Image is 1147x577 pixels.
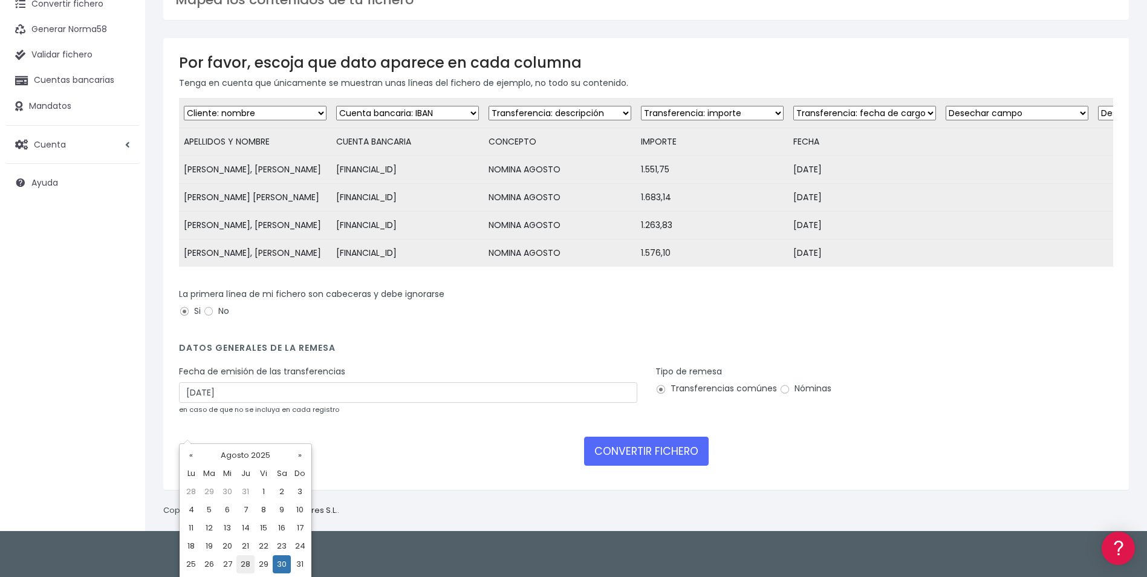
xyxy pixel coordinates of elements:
[182,555,200,573] td: 25
[179,305,201,318] label: Si
[12,209,230,228] a: Perfiles de empresas
[218,483,236,501] td: 30
[236,519,255,537] td: 14
[6,94,139,119] a: Mandatos
[255,465,273,483] th: Vi
[218,555,236,573] td: 27
[636,156,788,184] td: 1.551,75
[331,212,484,240] td: [FINANCIAL_ID]
[12,103,230,122] a: Información general
[291,501,309,519] td: 10
[218,519,236,537] td: 13
[636,184,788,212] td: 1.683,14
[291,446,309,465] th: »
[779,382,831,395] label: Nóminas
[34,138,66,150] span: Cuenta
[331,156,484,184] td: [FINANCIAL_ID]
[788,184,941,212] td: [DATE]
[788,240,941,267] td: [DATE]
[200,519,218,537] td: 12
[179,240,331,267] td: [PERSON_NAME], [PERSON_NAME]
[200,501,218,519] td: 5
[200,555,218,573] td: 26
[12,153,230,172] a: Formatos
[788,212,941,240] td: [DATE]
[218,501,236,519] td: 6
[484,156,636,184] td: NOMINA AGOSTO
[291,519,309,537] td: 17
[255,501,273,519] td: 8
[179,128,331,156] td: APELLIDOS Y NOMBRE
[273,537,291,555] td: 23
[788,156,941,184] td: [DATE]
[12,172,230,191] a: Problemas habituales
[200,465,218,483] th: Ma
[179,288,444,301] label: La primera línea de mi fichero son cabeceras y debe ignorarse
[203,305,229,318] label: No
[331,128,484,156] td: CUENTA BANCARIA
[12,191,230,209] a: Videotutoriales
[291,537,309,555] td: 24
[179,365,345,378] label: Fecha de emisión de las transferencias
[12,134,230,145] div: Convertir ficheros
[200,537,218,555] td: 19
[6,170,139,195] a: Ayuda
[6,68,139,93] a: Cuentas bancarias
[331,184,484,212] td: [FINANCIAL_ID]
[182,501,200,519] td: 4
[255,555,273,573] td: 29
[584,437,709,466] button: CONVERTIR FICHERO
[218,465,236,483] th: Mi
[12,290,230,302] div: Programadores
[6,17,139,42] a: Generar Norma58
[6,132,139,157] a: Cuenta
[179,343,1113,359] h4: Datos generales de la remesa
[182,519,200,537] td: 11
[12,309,230,328] a: API
[255,537,273,555] td: 22
[236,501,255,519] td: 7
[179,405,339,414] small: en caso de que no se incluya en cada registro
[236,555,255,573] td: 28
[6,42,139,68] a: Validar fichero
[236,483,255,501] td: 31
[255,519,273,537] td: 15
[331,240,484,267] td: [FINANCIAL_ID]
[291,555,309,573] td: 31
[182,446,200,465] th: «
[12,259,230,278] a: General
[273,555,291,573] td: 30
[182,483,200,501] td: 28
[200,483,218,501] td: 29
[179,184,331,212] td: [PERSON_NAME] [PERSON_NAME]
[636,240,788,267] td: 1.576,10
[12,324,230,345] button: Contáctanos
[12,84,230,96] div: Información general
[273,483,291,501] td: 2
[179,76,1113,90] p: Tenga en cuenta que únicamente se muestran unas líneas del fichero de ejemplo, no todo su contenido.
[236,537,255,555] td: 21
[273,501,291,519] td: 9
[236,465,255,483] th: Ju
[179,54,1113,71] h3: Por favor, escoja que dato aparece en cada columna
[484,240,636,267] td: NOMINA AGOSTO
[166,348,233,360] a: POWERED BY ENCHANT
[182,465,200,483] th: Lu
[291,483,309,501] td: 3
[31,177,58,189] span: Ayuda
[179,156,331,184] td: [PERSON_NAME], [PERSON_NAME]
[163,504,339,517] p: Copyright © 2025 .
[484,128,636,156] td: CONCEPTO
[255,483,273,501] td: 1
[484,212,636,240] td: NOMINA AGOSTO
[655,382,777,395] label: Transferencias comúnes
[655,365,722,378] label: Tipo de remesa
[273,465,291,483] th: Sa
[273,519,291,537] td: 16
[12,240,230,252] div: Facturación
[182,537,200,555] td: 18
[484,184,636,212] td: NOMINA AGOSTO
[291,465,309,483] th: Do
[636,212,788,240] td: 1.263,83
[788,128,941,156] td: FECHA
